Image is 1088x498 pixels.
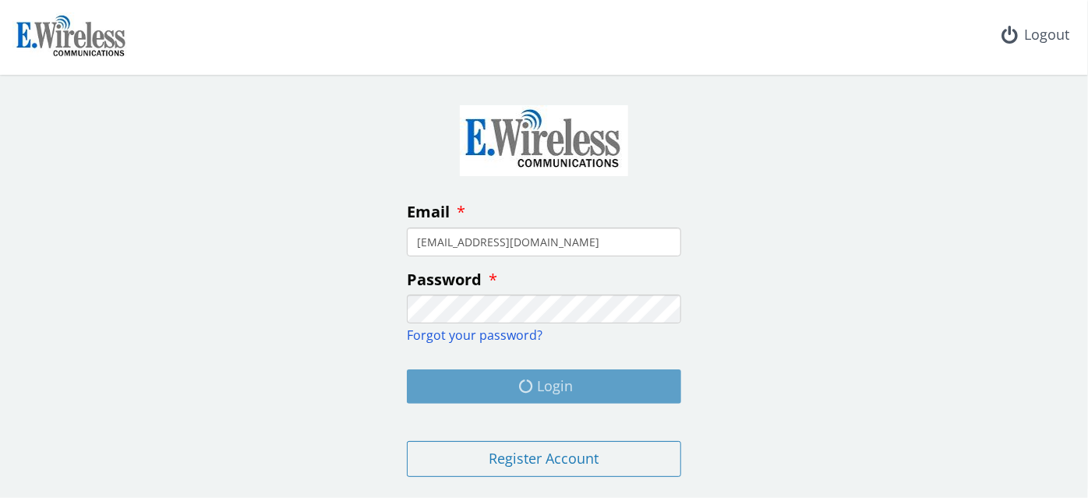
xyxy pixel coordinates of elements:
[407,201,450,222] span: Email
[407,228,681,256] input: enter your email address
[407,327,542,344] a: Forgot your password?
[407,369,681,404] button: Login
[407,269,482,290] span: Password
[407,441,681,477] button: Register Account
